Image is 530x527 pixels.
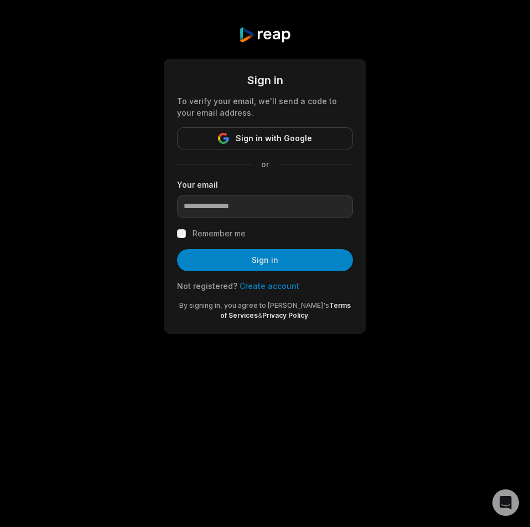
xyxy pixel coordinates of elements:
button: Sign in [177,249,353,271]
span: & [258,311,262,319]
span: or [252,158,278,170]
span: Sign in with Google [236,132,312,145]
a: Privacy Policy [262,311,308,319]
span: By signing in, you agree to [PERSON_NAME]'s [179,301,329,309]
span: Not registered? [177,281,237,291]
span: . [308,311,310,319]
img: reap [238,27,291,43]
div: To verify your email, we'll send a code to your email address. [177,95,353,118]
div: Open Intercom Messenger [492,489,519,516]
label: Remember me [193,227,246,240]
label: Your email [177,179,353,190]
a: Terms of Services [220,301,351,319]
div: Sign in [177,72,353,89]
a: Create account [240,281,299,291]
button: Sign in with Google [177,127,353,149]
